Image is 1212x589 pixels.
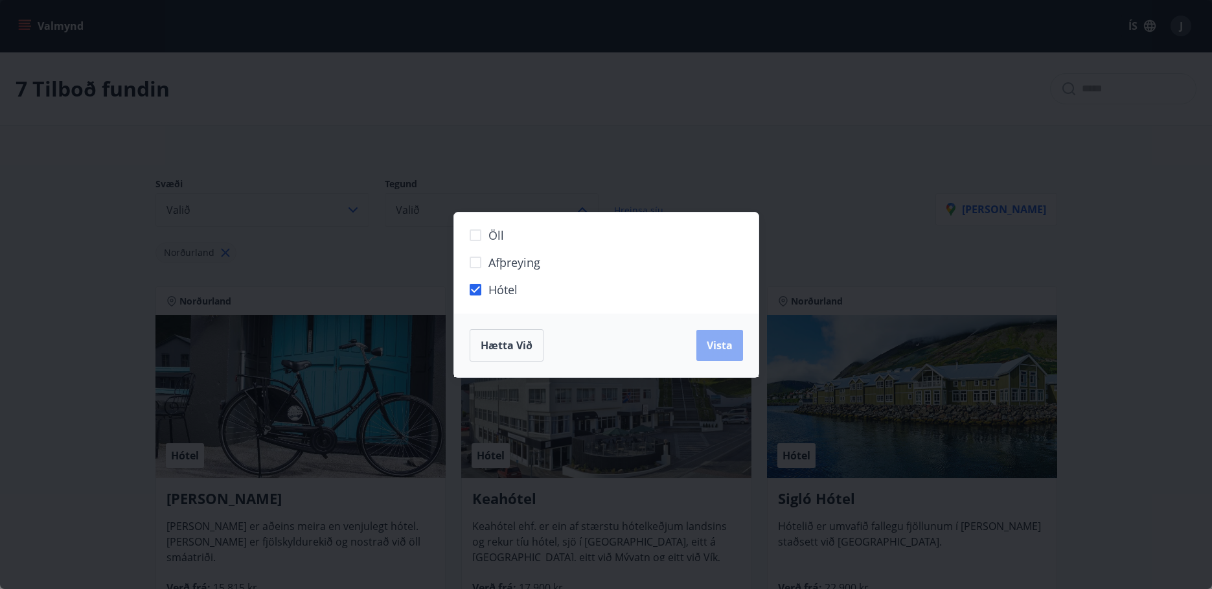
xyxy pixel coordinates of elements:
span: Hætta við [481,338,532,352]
button: Vista [696,330,743,361]
span: Afþreying [488,254,540,271]
span: Öll [488,227,504,244]
span: Hótel [488,281,518,298]
button: Hætta við [470,329,543,362]
span: Vista [707,338,733,352]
